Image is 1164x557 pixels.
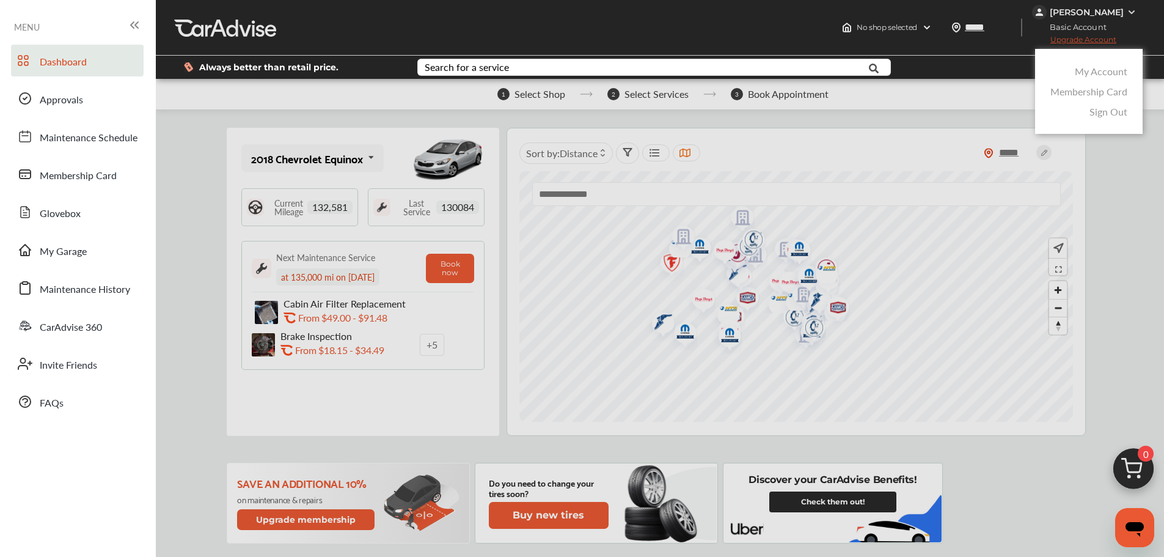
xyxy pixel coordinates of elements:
[40,168,117,184] span: Membership Card
[1104,443,1163,501] img: cart_icon.3d0951e8.svg
[11,196,144,228] a: Glovebox
[40,282,130,298] span: Maintenance History
[1089,105,1127,119] a: Sign Out
[11,348,144,380] a: Invite Friends
[11,310,144,342] a: CarAdvise 360
[40,54,87,70] span: Dashboard
[14,22,40,32] span: MENU
[1075,64,1127,78] a: My Account
[40,206,81,222] span: Glovebox
[11,234,144,266] a: My Garage
[1115,508,1154,547] iframe: Button to launch messaging window
[11,120,144,152] a: Maintenance Schedule
[11,272,144,304] a: Maintenance History
[425,62,509,72] div: Search for a service
[199,63,339,72] span: Always better than retail price.
[11,158,144,190] a: Membership Card
[11,83,144,114] a: Approvals
[40,358,97,374] span: Invite Friends
[11,386,144,418] a: FAQs
[184,62,193,72] img: dollor_label_vector.a70140d1.svg
[40,320,102,336] span: CarAdvise 360
[1138,446,1154,462] span: 0
[11,45,144,76] a: Dashboard
[1050,84,1127,98] a: Membership Card
[40,244,87,260] span: My Garage
[40,396,64,411] span: FAQs
[40,92,83,108] span: Approvals
[40,130,137,146] span: Maintenance Schedule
